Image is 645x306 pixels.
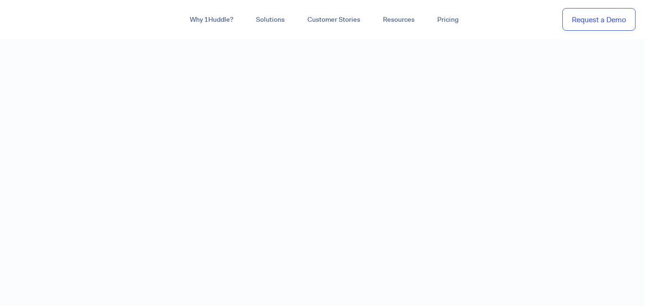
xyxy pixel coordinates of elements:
img: ... [9,10,77,28]
a: Request a Demo [562,8,636,31]
a: Why 1Huddle? [178,11,245,28]
a: Pricing [426,11,470,28]
a: Resources [372,11,426,28]
a: Solutions [245,11,296,28]
a: Customer Stories [296,11,372,28]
